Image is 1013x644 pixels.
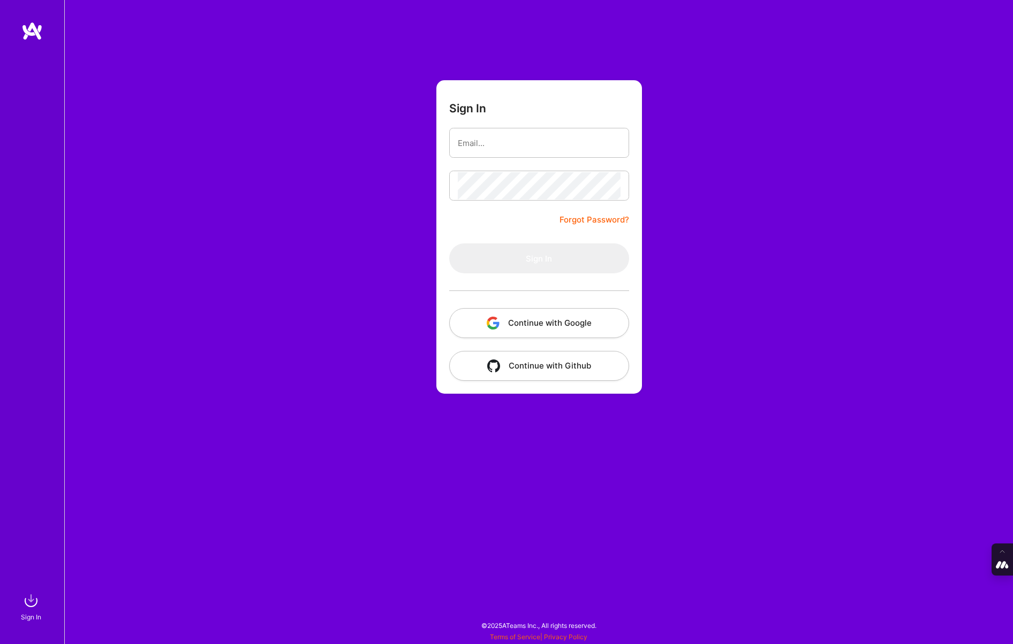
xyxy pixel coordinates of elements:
button: Continue with Google [449,308,629,338]
div: Sign In [21,611,41,623]
h3: Sign In [449,102,486,115]
img: sign in [20,590,42,611]
a: sign inSign In [22,590,42,623]
button: Continue with Github [449,351,629,381]
a: Terms of Service [490,633,540,641]
a: Privacy Policy [544,633,587,641]
input: Email... [458,129,621,157]
span: | [490,633,587,641]
img: icon [487,359,500,372]
img: logo [21,21,43,41]
a: Forgot Password? [560,213,629,226]
div: © 2025 ATeams Inc., All rights reserved. [64,612,1013,639]
img: icon [487,317,500,329]
button: Sign In [449,243,629,273]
